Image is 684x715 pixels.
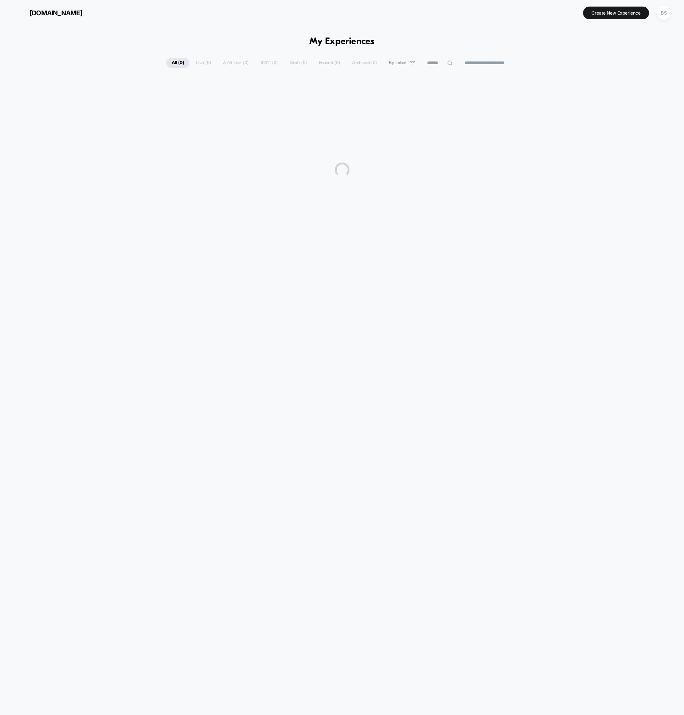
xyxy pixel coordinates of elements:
h1: My Experiences [309,36,375,47]
span: By Label [389,60,406,66]
span: [DOMAIN_NAME] [30,9,82,17]
div: BS [657,6,671,20]
button: BS [654,5,673,20]
button: Create New Experience [583,7,649,19]
span: All ( 0 ) [166,58,189,68]
button: [DOMAIN_NAME] [11,7,85,19]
